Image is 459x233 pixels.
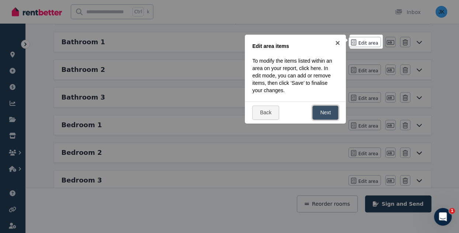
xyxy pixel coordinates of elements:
iframe: Intercom live chat [434,208,452,226]
p: To modify the items listed within an area on your report, click here. In edit mode, you can add o... [252,57,334,94]
button: Edit area [348,37,381,47]
a: Back [252,105,279,120]
a: Next [312,105,338,120]
span: 1 [449,208,455,214]
a: × [329,35,346,51]
span: Edit area [358,40,378,46]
